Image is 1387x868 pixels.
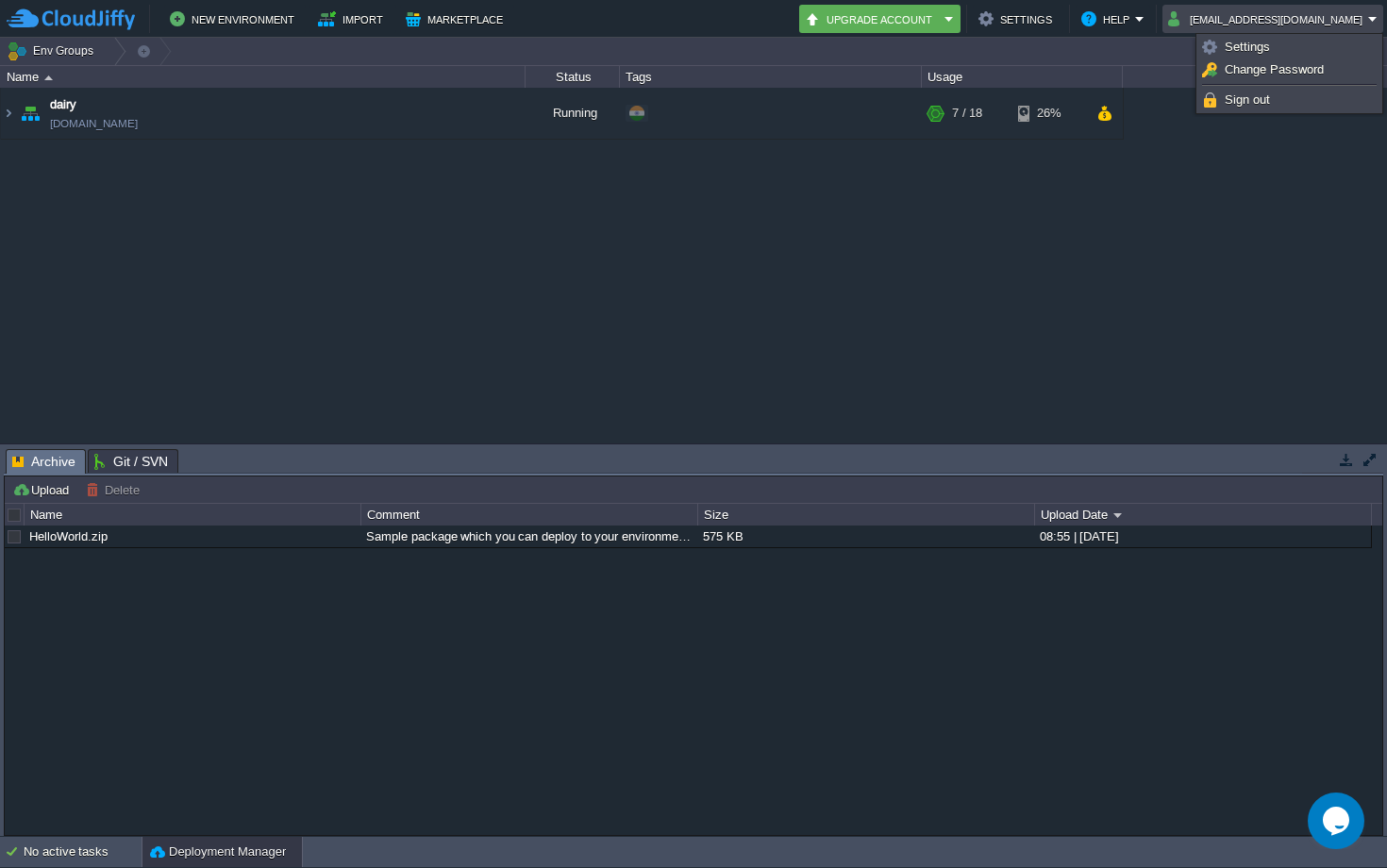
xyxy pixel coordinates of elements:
[1225,40,1270,54] span: Settings
[1199,90,1379,110] a: Sign out
[24,837,142,867] div: No active tasks
[150,843,286,861] button: Deployment Manager
[7,8,135,31] img: CloudJiffy
[86,481,145,498] button: Delete
[1035,526,1370,547] div: 08:55 | [DATE]
[526,88,620,139] div: Running
[318,8,389,30] button: Import
[1018,88,1079,139] div: 26%
[29,529,108,543] a: HelloWorld.zip
[698,526,1033,547] div: 575 KB
[12,450,75,474] span: Archive
[50,114,138,133] a: [DOMAIN_NAME]
[406,8,509,30] button: Marketplace
[1199,37,1379,58] a: Settings
[12,481,75,498] button: Upload
[50,95,76,114] a: dairy
[699,504,1034,526] div: Size
[1036,504,1371,526] div: Upload Date
[1168,8,1368,30] button: [EMAIL_ADDRESS][DOMAIN_NAME]
[17,88,43,139] img: AMDAwAAAACH5BAEAAAAALAAAAAABAAEAAAICRAEAOw==
[1308,793,1368,849] iframe: chat widget
[2,66,525,88] div: Name
[923,66,1122,88] div: Usage
[1225,62,1324,76] span: Change Password
[170,8,300,30] button: New Environment
[1,88,16,139] img: AMDAwAAAACH5BAEAAAAALAAAAAABAAEAAAICRAEAOw==
[805,8,939,30] button: Upgrade Account
[952,88,982,139] div: 7 / 18
[978,8,1058,30] button: Settings
[1199,59,1379,80] a: Change Password
[362,504,697,526] div: Comment
[25,504,360,526] div: Name
[621,66,921,88] div: Tags
[94,450,168,473] span: Git / SVN
[1225,92,1270,107] span: Sign out
[7,38,100,64] button: Env Groups
[526,66,619,88] div: Status
[1081,8,1135,30] button: Help
[44,75,53,80] img: AMDAwAAAACH5BAEAAAAALAAAAAABAAEAAAICRAEAOw==
[361,526,696,547] div: Sample package which you can deploy to your environment. Feel free to delete and upload a package...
